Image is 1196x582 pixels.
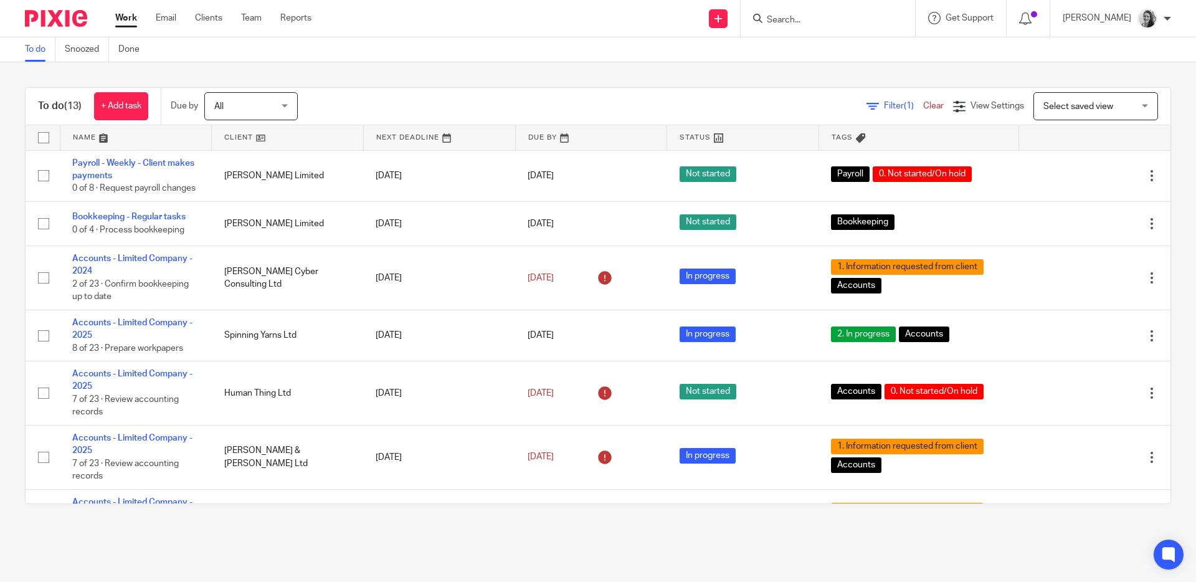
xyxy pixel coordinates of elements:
span: Not started [680,384,736,399]
a: Bookkeeping - Regular tasks [72,212,186,221]
a: Accounts - Limited Company - 2025 [72,318,192,340]
h1: To do [38,100,82,113]
span: 2. In progress [831,327,896,342]
p: Due by [171,100,198,112]
a: Reports [280,12,311,24]
td: [DATE] [363,246,515,310]
span: Not started [680,166,736,182]
span: [DATE] [528,389,554,398]
span: 1. Information requested from client [831,503,984,518]
a: Snoozed [65,37,109,62]
a: Email [156,12,176,24]
span: Accounts [899,327,949,342]
span: [DATE] [528,274,554,282]
span: [DATE] [528,331,554,340]
a: Done [118,37,149,62]
span: Not started [680,214,736,230]
td: [PERSON_NAME] Cyber Consulting Ltd [212,246,364,310]
span: 0. Not started/On hold [885,384,984,399]
span: In progress [680,269,736,284]
span: 1. Information requested from client [831,259,984,275]
span: (1) [904,102,914,110]
a: Accounts - Limited Company - 2025 [72,370,192,391]
span: [DATE] [528,219,554,228]
span: In progress [680,448,736,464]
span: 0 of 4 · Process bookkeeping [72,226,184,234]
img: IMG-0056.JPG [1137,9,1157,29]
span: Get Support [946,14,994,22]
td: Human Thing Ltd [212,361,364,426]
td: Spinning Yarns Ltd [212,310,364,361]
span: In progress [680,327,736,342]
td: [DATE] [363,310,515,361]
input: Search [766,15,878,26]
a: + Add task [94,92,148,120]
td: [PERSON_NAME] & [PERSON_NAME] Ltd [212,425,364,489]
span: Tags [832,134,853,141]
td: [DATE] [363,489,515,553]
span: Filter [884,102,923,110]
a: Clear [923,102,944,110]
a: To do [25,37,55,62]
a: Accounts - Limited Company - 2025 [72,434,192,455]
span: Payroll [831,166,870,182]
td: [DATE] [363,361,515,426]
td: [PERSON_NAME] Limited [212,150,364,201]
span: Select saved view [1043,102,1113,111]
span: Accounts [831,457,881,473]
span: 7 of 23 · Review accounting records [72,395,179,417]
span: [DATE] [528,171,554,180]
span: 7 of 23 · Review accounting records [72,459,179,481]
p: [PERSON_NAME] [1063,12,1131,24]
a: Payroll - Weekly - Client makes payments [72,159,194,180]
span: 8 of 23 · Prepare workpapers [72,344,183,353]
a: Team [241,12,262,24]
a: Accounts - Limited Company - 2024 [72,254,192,275]
a: Accounts - Limited Company - 2025 [72,498,192,519]
span: View Settings [971,102,1024,110]
span: Bookkeeping [831,214,895,230]
td: [DATE] [363,150,515,201]
img: Pixie [25,10,87,27]
span: [DATE] [528,453,554,462]
span: 0. Not started/On hold [873,166,972,182]
span: Accounts [831,278,881,293]
td: [DATE] [363,201,515,246]
span: All [214,102,224,111]
a: Clients [195,12,222,24]
span: 1. Information requested from client [831,439,984,454]
td: [DATE] [363,425,515,489]
span: 2 of 23 · Confirm bookkeeping up to date [72,280,189,302]
span: (13) [64,101,82,111]
td: Loch Electronics Limited [212,489,364,553]
td: [PERSON_NAME] Limited [212,201,364,246]
span: Accounts [831,384,881,399]
a: Work [115,12,137,24]
span: 0 of 8 · Request payroll changes [72,184,196,193]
